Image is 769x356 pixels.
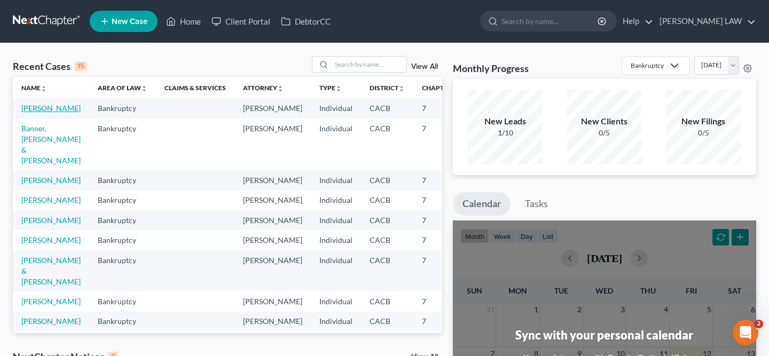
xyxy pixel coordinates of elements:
td: [PERSON_NAME] [234,250,311,291]
td: [PERSON_NAME] [234,331,311,351]
i: unfold_more [141,85,147,92]
td: [PERSON_NAME] [234,118,311,170]
th: Claims & Services [156,77,234,98]
a: [PERSON_NAME] & [PERSON_NAME] [21,256,81,286]
td: CACB [361,170,413,190]
a: Typeunfold_more [319,84,342,92]
td: Individual [311,230,361,250]
a: [PERSON_NAME] [21,195,81,204]
a: Tasks [515,192,558,216]
a: Area of Lawunfold_more [98,84,147,92]
td: Individual [311,118,361,170]
td: Bankruptcy [89,250,156,291]
span: 2 [755,320,763,328]
iframe: Intercom live chat [733,320,758,345]
td: CACB [361,98,413,118]
td: 7 [413,331,467,351]
td: [PERSON_NAME] [234,312,311,331]
input: Search by name... [501,11,599,31]
a: Help [617,12,653,31]
td: Bankruptcy [89,118,156,170]
td: CACB [361,312,413,331]
a: [PERSON_NAME] [21,297,81,306]
td: Bankruptcy [89,210,156,230]
td: 7 [413,210,467,230]
td: 7 [413,291,467,311]
div: Recent Cases [13,60,87,73]
div: Sync with your personal calendar [515,327,693,343]
td: CACB [361,118,413,170]
a: [PERSON_NAME] [21,104,81,113]
span: New Case [112,18,147,26]
a: Home [161,12,206,31]
td: 7 [413,312,467,331]
td: [PERSON_NAME] [234,291,311,311]
td: Individual [311,291,361,311]
td: CACB [361,291,413,311]
td: 7 [413,250,467,291]
a: [PERSON_NAME] [21,235,81,244]
a: Nameunfold_more [21,84,47,92]
td: [PERSON_NAME] [234,170,311,190]
td: CACB [361,250,413,291]
i: unfold_more [277,85,284,92]
div: 1/10 [468,128,543,138]
td: Bankruptcy [89,230,156,250]
td: 7 [413,170,467,190]
div: 0/5 [666,128,741,138]
td: [PERSON_NAME] [234,191,311,210]
td: Individual [311,331,361,351]
td: Bankruptcy [89,170,156,190]
td: Bankruptcy [89,331,156,351]
td: CACB [361,230,413,250]
a: Calendar [453,192,511,216]
td: CACB [361,191,413,210]
td: Bankruptcy [89,291,156,311]
td: CACB [361,210,413,230]
td: Bankruptcy [89,312,156,331]
i: unfold_more [335,85,342,92]
td: 7 [413,230,467,250]
a: [PERSON_NAME] LAW [654,12,756,31]
a: Attorneyunfold_more [243,84,284,92]
a: [PERSON_NAME] [21,216,81,225]
div: New Filings [666,115,741,128]
td: [PERSON_NAME] [234,230,311,250]
a: Banner, [PERSON_NAME] & [PERSON_NAME] [21,124,81,165]
a: Client Portal [206,12,276,31]
a: DebtorCC [276,12,336,31]
td: 7 [413,98,467,118]
a: [PERSON_NAME] [21,176,81,185]
td: Bankruptcy [89,98,156,118]
td: CACB [361,331,413,351]
i: unfold_more [398,85,405,92]
td: Individual [311,210,361,230]
a: [PERSON_NAME] [21,317,81,326]
td: 7 [413,118,467,170]
h3: Monthly Progress [453,62,529,75]
td: [PERSON_NAME] [234,210,311,230]
div: Bankruptcy [631,61,664,70]
div: 0/5 [567,128,642,138]
td: 7 [413,191,467,210]
td: Individual [311,191,361,210]
td: Individual [311,312,361,331]
td: Individual [311,170,361,190]
i: unfold_more [41,85,47,92]
a: View All [411,63,438,70]
div: New Leads [468,115,543,128]
td: Individual [311,250,361,291]
div: New Clients [567,115,642,128]
td: Bankruptcy [89,191,156,210]
a: Chapterunfold_more [422,84,458,92]
td: [PERSON_NAME] [234,98,311,118]
input: Search by name... [332,57,406,72]
div: 15 [75,61,87,71]
td: Individual [311,98,361,118]
a: Districtunfold_more [370,84,405,92]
